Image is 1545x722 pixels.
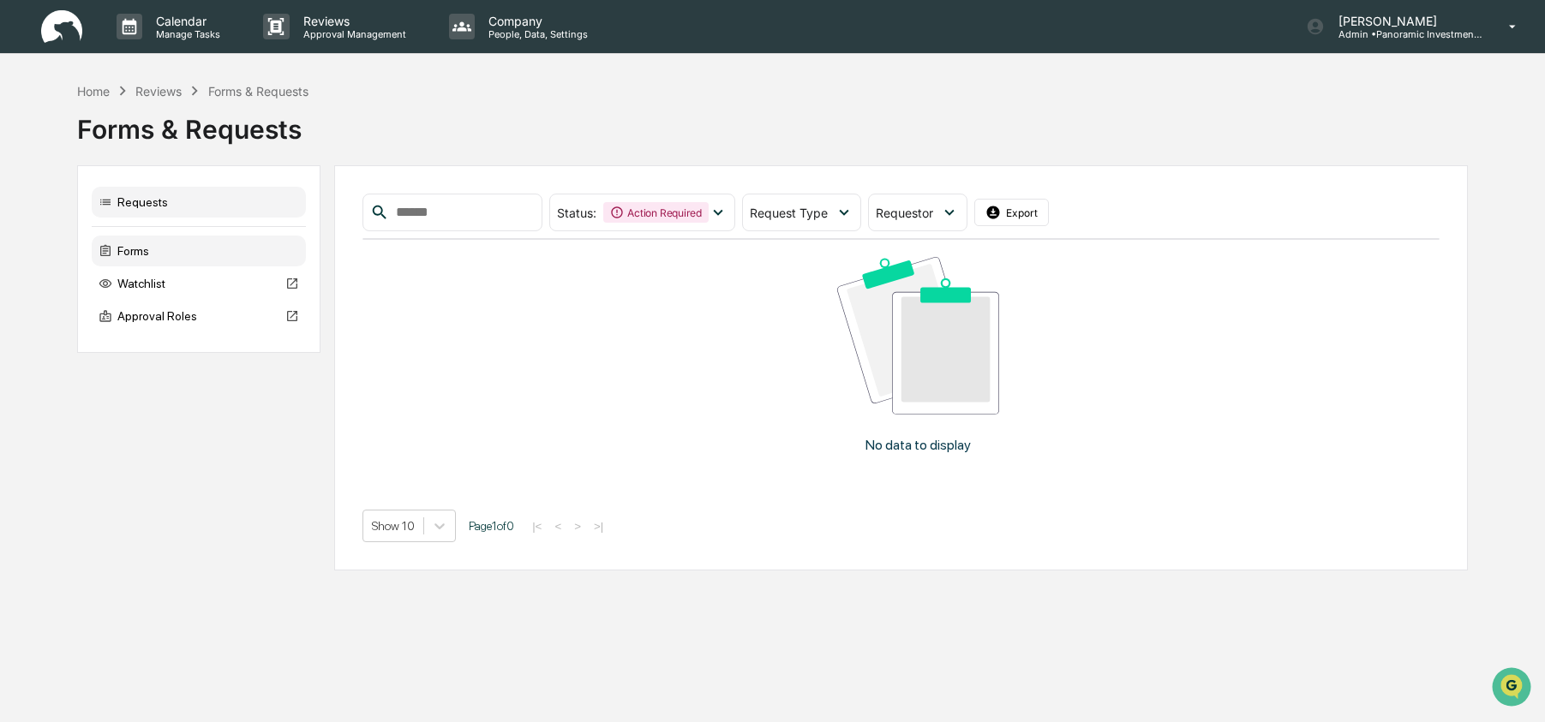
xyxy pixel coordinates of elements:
[1325,14,1484,28] p: [PERSON_NAME]
[290,14,415,28] p: Reviews
[1490,665,1536,712] iframe: Open customer support
[92,236,306,266] div: Forms
[58,131,281,148] div: Start new chat
[475,28,596,40] p: People, Data, Settings
[92,187,306,218] div: Requests
[837,257,999,415] img: No data
[208,84,308,98] div: Forms & Requests
[121,289,207,303] a: Powered byPylon
[290,28,415,40] p: Approval Management
[527,519,547,534] button: |<
[589,519,608,534] button: >|
[557,206,596,220] span: Status :
[291,136,312,157] button: Start new chat
[10,209,117,240] a: 🖐️Preclearance
[92,301,306,331] div: Approval Roles
[17,36,312,63] p: How can we help?
[475,14,596,28] p: Company
[17,218,31,231] div: 🖐️
[92,268,306,299] div: Watchlist
[17,131,48,162] img: 1746055101610-c473b297-6a78-478c-a979-82029cc54cd1
[141,216,213,233] span: Attestations
[142,28,229,40] p: Manage Tasks
[974,199,1050,226] button: Export
[34,216,111,233] span: Preclearance
[41,10,82,44] img: logo
[10,242,115,272] a: 🔎Data Lookup
[569,519,586,534] button: >
[117,209,219,240] a: 🗄️Attestations
[876,206,933,220] span: Requestor
[17,250,31,264] div: 🔎
[750,206,828,220] span: Request Type
[171,290,207,303] span: Pylon
[124,218,138,231] div: 🗄️
[34,248,108,266] span: Data Lookup
[77,100,1468,145] div: Forms & Requests
[142,14,229,28] p: Calendar
[603,202,708,223] div: Action Required
[865,437,971,453] p: No data to display
[549,519,566,534] button: <
[58,148,217,162] div: We're available if you need us!
[77,84,110,98] div: Home
[469,519,514,533] span: Page 1 of 0
[135,84,182,98] div: Reviews
[1325,28,1484,40] p: Admin • Panoramic Investment Advisors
